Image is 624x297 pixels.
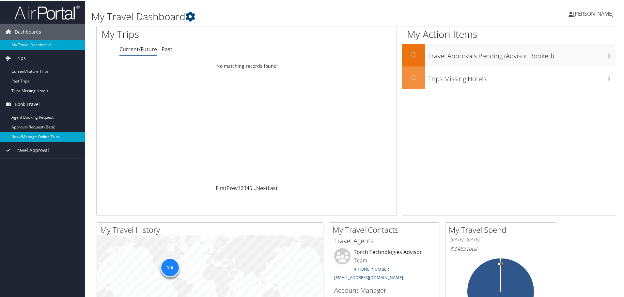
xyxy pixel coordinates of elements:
span: Travel Approval [15,141,49,158]
a: Last [268,184,278,191]
h1: My Travel Dashboard [91,9,444,23]
h2: My Travel History [100,224,323,235]
h3: Travel Approvals Pending (Advisor Booked) [428,48,615,60]
h1: My Trips [101,27,267,40]
h3: Account Manager [334,285,435,294]
a: [PHONE_NUMBER] [354,265,390,271]
a: 0Travel Approvals Pending (Advisor Booked) [402,43,615,66]
h6: [DATE] - [DATE] [450,236,551,242]
a: 4 [246,184,249,191]
li: Torch Technologies Advisor Team [331,247,438,282]
td: No matching records found [97,60,397,71]
a: [PERSON_NAME] [569,3,620,23]
a: First [216,184,226,191]
a: [EMAIL_ADDRESS][DOMAIN_NAME] [334,274,403,280]
a: Past [162,45,172,52]
h2: 0 [402,71,425,82]
span: … [252,184,256,191]
a: 5 [249,184,252,191]
h2: My Travel Spend [449,224,556,235]
h3: Travel Agents [334,236,435,245]
a: 0Trips Missing Hotels [402,66,615,89]
span: Dashboards [15,23,41,39]
h2: 0 [402,48,425,59]
h1: My Action Items [402,27,615,40]
tspan: 0% [498,261,503,265]
h2: My Travel Contacts [333,224,440,235]
h6: Total [450,245,551,252]
a: 1 [238,184,241,191]
a: Prev [226,184,238,191]
h3: Trips Missing Hotels [428,70,615,83]
img: airportal-logo.png [14,4,80,20]
a: Next [256,184,268,191]
span: $3,483 [450,245,466,252]
span: [PERSON_NAME] [573,9,614,17]
a: Current/Future [119,45,157,52]
a: 3 [243,184,246,191]
a: 2 [241,184,243,191]
span: Book Travel [15,96,40,112]
span: Trips [15,50,26,66]
div: 310 [160,257,179,276]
